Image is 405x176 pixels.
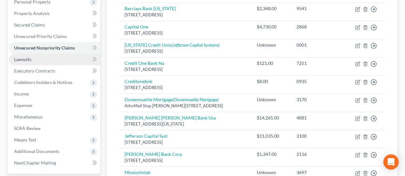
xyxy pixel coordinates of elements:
span: Unsecured Priority Claims [14,34,67,39]
span: Property Analysis [14,11,50,16]
div: 3100 [296,133,337,139]
div: 9541 [296,5,337,12]
div: $121.00 [257,60,286,66]
a: Creditonebnk [125,79,152,84]
div: $4,730.00 [257,24,286,30]
div: 2868 [296,24,337,30]
a: Property Analysis [9,8,100,19]
a: Credit One Bank Na [125,60,164,66]
div: $2,348.00 [257,5,286,12]
span: Lawsuits [14,57,31,62]
div: [STREET_ADDRESS] [125,30,247,36]
a: Capital One [125,24,148,29]
span: SOFA Review [14,126,41,131]
div: [STREET_ADDRESS] [125,48,247,54]
span: Income [14,91,29,96]
a: SOFA Review [9,123,100,134]
a: Dovenmuehle Mortgage(Dovenmuehle Mortgage) [125,97,219,102]
a: Missionlntab [125,170,150,175]
span: Expenses [14,103,32,108]
a: Jefferson Capital Syst [125,133,167,139]
div: [STREET_ADDRESS] [125,157,247,164]
div: 3697 [296,169,337,176]
div: 2116 [296,151,337,157]
a: Lawsuits [9,54,100,65]
div: $1,347.00 [257,151,286,157]
div: Open Intercom Messenger [383,154,399,170]
span: Secured Claims [14,22,45,27]
a: Barclays Bank [US_STATE] [125,6,176,11]
div: [STREET_ADDRESS][US_STATE] [125,121,247,127]
div: [STREET_ADDRESS] [125,85,247,91]
a: Secured Claims [9,19,100,31]
span: Unsecured Nonpriority Claims [14,45,75,50]
div: Unknown [257,96,286,103]
div: 3170 [296,96,337,103]
span: Additional Documents [14,149,59,154]
div: Attn:Mail Stop [PERSON_NAME][STREET_ADDRESS] [125,103,247,109]
div: $14,265.00 [257,115,286,121]
div: 7251 [296,60,337,66]
div: Unknown [257,169,286,176]
div: [STREET_ADDRESS] [125,139,247,145]
div: 4881 [296,115,337,121]
div: $11,035.00 [257,133,286,139]
span: Miscellaneous [14,114,43,119]
i: (Jefferson Capital Systems) [171,42,220,48]
a: Executory Contracts [9,65,100,77]
div: 0001 [296,42,337,48]
a: Unsecured Nonpriority Claims [9,42,100,54]
span: Codebtors Insiders & Notices [14,80,72,85]
a: [PERSON_NAME] Bank Corp [125,151,182,157]
div: 0935 [296,78,337,85]
span: Means Test [14,137,36,142]
i: (Dovenmuehle Mortgage) [173,97,219,102]
span: NextChapter Mailing [14,160,56,165]
a: Unsecured Priority Claims [9,31,100,42]
span: Executory Contracts [14,68,55,73]
div: [STREET_ADDRESS] [125,66,247,73]
div: $8.00 [257,78,286,85]
a: [US_STATE] Credit Unio(Jefferson Capital Systems) [125,42,220,48]
a: [PERSON_NAME] [PERSON_NAME] Bank Usa [125,115,216,120]
a: NextChapter Mailing [9,157,100,169]
div: [STREET_ADDRESS] [125,12,247,18]
div: Unknown [257,42,286,48]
